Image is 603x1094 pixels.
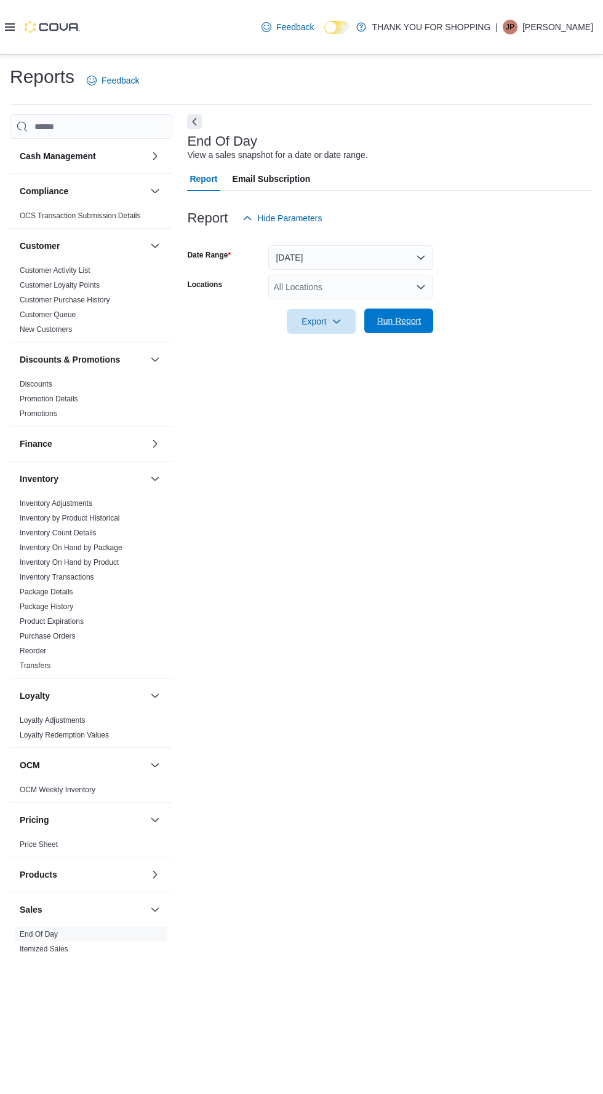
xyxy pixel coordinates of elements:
[148,902,162,917] button: Sales
[20,295,110,305] span: Customer Purchase History
[233,167,311,191] span: Email Subscription
[20,690,145,702] button: Loyalty
[20,587,73,597] span: Package Details
[187,149,367,162] div: View a sales snapshot for a date or date range.
[20,929,58,939] span: End Of Day
[364,309,433,333] button: Run Report
[20,409,57,419] span: Promotions
[190,167,217,191] span: Report
[495,20,498,34] p: |
[20,632,76,640] a: Purchase Orders
[20,690,50,702] h3: Loyalty
[20,715,86,725] span: Loyalty Adjustments
[20,394,78,404] span: Promotion Details
[20,945,68,953] a: Itemized Sales
[20,602,73,612] span: Package History
[20,240,145,252] button: Customer
[20,240,60,252] h3: Customer
[20,903,145,916] button: Sales
[10,837,172,857] div: Pricing
[257,212,322,224] span: Hide Parameters
[20,296,110,304] a: Customer Purchase History
[276,21,314,33] span: Feedback
[20,716,86,725] a: Loyalty Adjustments
[82,68,144,93] a: Feedback
[20,150,96,162] h3: Cash Management
[20,572,94,582] span: Inventory Transactions
[20,281,100,289] a: Customer Loyalty Points
[148,758,162,773] button: OCM
[148,352,162,367] button: Discounts & Promotions
[20,409,57,418] a: Promotions
[20,730,109,740] span: Loyalty Redemption Values
[20,353,145,366] button: Discounts & Promotions
[257,15,319,39] a: Feedback
[187,211,228,226] h3: Report
[20,310,76,319] a: Customer Queue
[20,528,97,538] span: Inventory Count Details
[20,473,145,485] button: Inventory
[187,114,202,129] button: Next
[25,21,80,33] img: Cova
[20,631,76,641] span: Purchase Orders
[522,20,593,34] p: [PERSON_NAME]
[287,309,356,334] button: Export
[148,688,162,703] button: Loyalty
[20,616,84,626] span: Product Expirations
[20,325,72,334] a: New Customers
[20,646,46,656] span: Reorder
[20,814,49,826] h3: Pricing
[20,543,122,553] span: Inventory On Hand by Package
[20,438,52,450] h3: Finance
[20,814,145,826] button: Pricing
[10,713,172,747] div: Loyalty
[20,529,97,537] a: Inventory Count Details
[20,438,145,450] button: Finance
[148,149,162,163] button: Cash Management
[102,74,139,87] span: Feedback
[377,315,421,327] span: Run Report
[20,150,145,162] button: Cash Management
[20,573,94,581] a: Inventory Transactions
[20,558,119,567] a: Inventory On Hand by Product
[20,543,122,552] a: Inventory On Hand by Package
[20,661,50,670] a: Transfers
[20,211,141,220] a: OCS Transaction Submission Details
[187,134,257,149] h3: End Of Day
[294,309,348,334] span: Export
[20,647,46,655] a: Reorder
[20,930,58,939] a: End Of Day
[20,557,119,567] span: Inventory On Hand by Product
[20,280,100,290] span: Customer Loyalty Points
[20,514,120,522] a: Inventory by Product Historical
[20,731,109,739] a: Loyalty Redemption Values
[187,250,231,260] label: Date Range
[148,471,162,486] button: Inventory
[20,661,50,671] span: Transfers
[20,185,145,197] button: Compliance
[238,206,327,230] button: Hide Parameters
[20,868,57,881] h3: Products
[372,20,491,34] p: THANK YOU FOR SHOPPING
[20,759,145,771] button: OCM
[148,238,162,253] button: Customer
[324,21,350,34] input: Dark Mode
[20,959,94,969] span: Sales by Classification
[503,20,517,34] div: Joe Pepe
[20,588,73,596] a: Package Details
[268,245,433,270] button: [DATE]
[10,782,172,802] div: OCM
[187,280,222,289] label: Locations
[148,436,162,451] button: Finance
[20,840,58,849] span: Price Sheet
[20,944,68,954] span: Itemized Sales
[20,310,76,320] span: Customer Queue
[20,353,120,366] h3: Discounts & Promotions
[10,65,74,89] h1: Reports
[20,499,92,508] a: Inventory Adjustments
[20,266,90,275] span: Customer Activity List
[148,813,162,827] button: Pricing
[148,184,162,199] button: Compliance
